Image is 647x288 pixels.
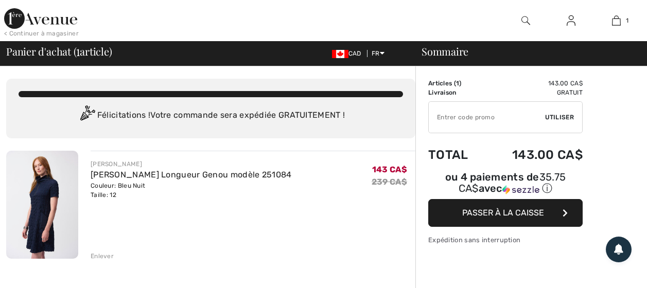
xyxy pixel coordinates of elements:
img: Congratulation2.svg [77,105,97,126]
span: 1 [456,80,459,87]
div: [PERSON_NAME] [91,159,292,169]
div: Félicitations ! Votre commande sera expédiée GRATUITEMENT ! [19,105,403,126]
div: Expédition sans interruption [428,235,583,245]
img: recherche [521,14,530,27]
div: Sommaire [409,46,641,57]
a: [PERSON_NAME] Longueur Genou modèle 251084 [91,170,292,179]
button: Passer à la caisse [428,199,583,227]
td: Livraison [428,88,484,97]
input: Code promo [429,102,545,133]
div: ou 4 paiements de35.75 CA$avecSezzle Cliquez pour en savoir plus sur Sezzle [428,172,583,199]
span: Passer à la caisse [462,208,544,218]
img: 1ère Avenue [4,8,77,29]
img: Mon panier [612,14,621,27]
td: Articles ( ) [428,79,484,88]
td: Total [428,137,484,172]
span: CAD [332,50,365,57]
span: 35.75 CA$ [459,171,566,194]
a: Se connecter [558,14,584,27]
s: 239 CA$ [372,177,407,187]
span: Panier d'achat ( article) [6,46,112,57]
img: Canadian Dollar [332,50,348,58]
td: 143.00 CA$ [484,79,583,88]
span: 1 [626,16,628,25]
div: ou 4 paiements de avec [428,172,583,195]
img: Robe Trapèze Longueur Genou modèle 251084 [6,151,78,259]
div: Couleur: Bleu Nuit Taille: 12 [91,181,292,200]
span: Utiliser [545,113,574,122]
a: 1 [594,14,638,27]
td: Gratuit [484,88,583,97]
span: 1 [76,44,80,57]
span: FR [372,50,384,57]
img: Sezzle [502,185,539,194]
span: 143 CA$ [372,165,407,174]
img: Mes infos [567,14,575,27]
div: Enlever [91,251,114,261]
div: < Continuer à magasiner [4,29,79,38]
td: 143.00 CA$ [484,137,583,172]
